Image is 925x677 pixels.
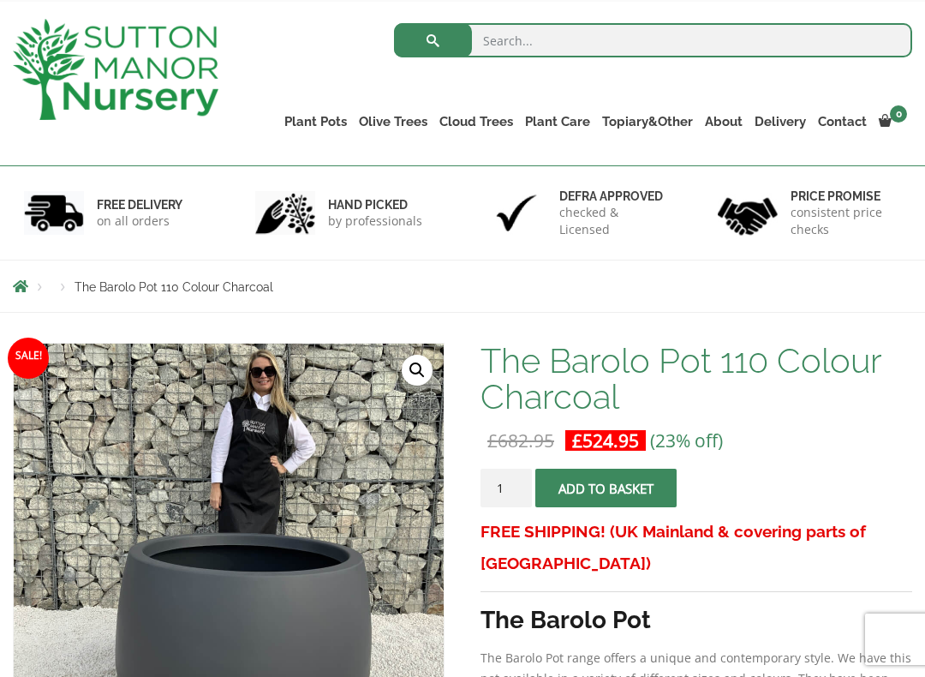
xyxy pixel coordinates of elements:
a: Contact [812,110,873,134]
h6: Defra approved [559,189,670,204]
img: 2.jpg [255,191,315,235]
nav: Breadcrumbs [13,279,912,293]
img: 4.jpg [718,187,778,239]
a: Plant Care [519,110,596,134]
span: (23% off) [650,428,723,452]
button: Add to basket [535,469,677,507]
p: on all orders [97,213,182,230]
h6: FREE DELIVERY [97,197,182,213]
a: 0 [873,110,912,134]
p: consistent price checks [791,204,901,238]
a: View full-screen image gallery [402,355,433,386]
img: 1.jpg [24,191,84,235]
a: Cloud Trees [433,110,519,134]
p: by professionals [328,213,422,230]
a: Topiary&Other [596,110,699,134]
input: Search... [394,23,912,57]
img: logo [13,19,218,120]
h3: FREE SHIPPING! (UK Mainland & covering parts of [GEOGRAPHIC_DATA]) [480,516,912,579]
h1: The Barolo Pot 110 Colour Charcoal [480,343,912,415]
a: Plant Pots [278,110,353,134]
img: 3.jpg [486,191,546,235]
span: 0 [890,105,907,123]
span: The Barolo Pot 110 Colour Charcoal [75,280,273,294]
span: £ [487,428,498,452]
a: Olive Trees [353,110,433,134]
span: £ [572,428,582,452]
input: Product quantity [480,469,532,507]
p: checked & Licensed [559,204,670,238]
strong: The Barolo Pot [480,606,651,634]
h6: Price promise [791,189,901,204]
a: About [699,110,749,134]
a: Delivery [749,110,812,134]
bdi: 682.95 [487,428,554,452]
h6: hand picked [328,197,422,213]
bdi: 524.95 [572,428,639,452]
span: Sale! [8,338,49,379]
